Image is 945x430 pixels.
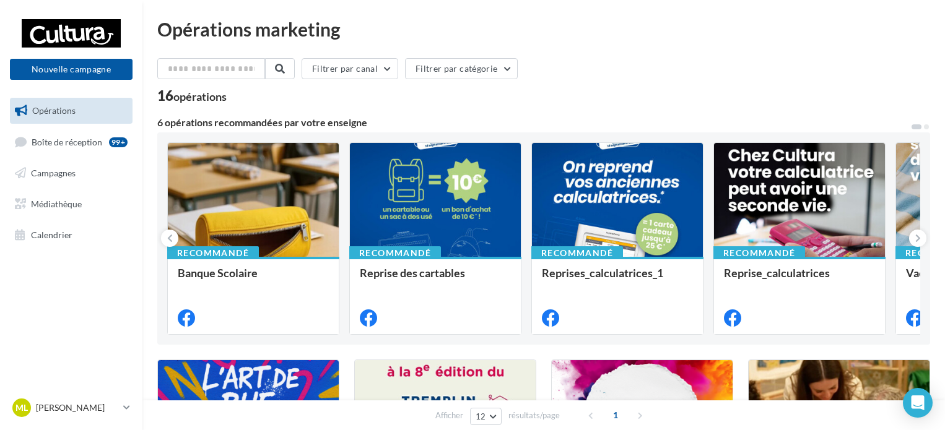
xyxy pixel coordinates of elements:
[32,105,76,116] span: Opérations
[7,191,135,217] a: Médiathèque
[15,402,28,414] span: ML
[178,267,329,291] div: Banque Scolaire
[36,402,118,414] p: [PERSON_NAME]
[470,408,502,425] button: 12
[32,136,102,147] span: Boîte de réception
[724,267,875,291] div: Reprise_calculatrices
[903,388,933,418] div: Open Intercom Messenger
[7,222,135,248] a: Calendrier
[508,410,560,421] span: résultats/page
[10,59,133,80] button: Nouvelle campagne
[10,396,133,419] a: ML [PERSON_NAME]
[542,267,693,291] div: Reprises_calculatrices_1
[31,229,72,239] span: Calendrier
[713,246,805,260] div: Recommandé
[435,410,463,421] span: Afficher
[109,137,128,147] div: 99+
[167,246,259,260] div: Recommandé
[157,89,227,103] div: 16
[349,246,441,260] div: Recommandé
[531,246,623,260] div: Recommandé
[476,411,486,421] span: 12
[606,405,625,425] span: 1
[360,267,511,291] div: Reprise des cartables
[157,20,930,38] div: Opérations marketing
[302,58,398,79] button: Filtrer par canal
[157,118,910,127] div: 6 opérations recommandées par votre enseigne
[31,199,82,209] span: Médiathèque
[405,58,518,79] button: Filtrer par catégorie
[31,168,76,178] span: Campagnes
[7,98,135,124] a: Opérations
[173,91,227,102] div: opérations
[7,129,135,155] a: Boîte de réception99+
[7,160,135,186] a: Campagnes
